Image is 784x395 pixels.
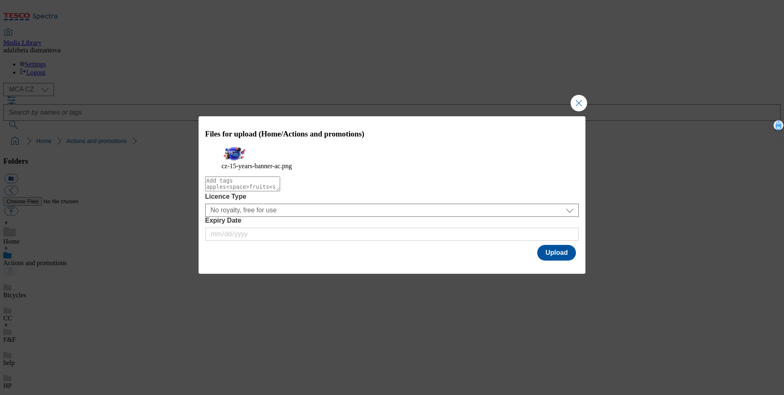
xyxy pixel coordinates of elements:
img: preview [222,146,246,161]
figcaption: cz-15-years-banner-ac.png [222,162,563,170]
button: Upload [537,245,576,261]
button: Close Modal [571,95,587,111]
h3: Files for upload (Home/Actions and promotions) [205,129,579,139]
div: Modal [199,116,586,274]
label: Licence Type [205,193,579,200]
label: Expiry Date [205,217,579,224]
